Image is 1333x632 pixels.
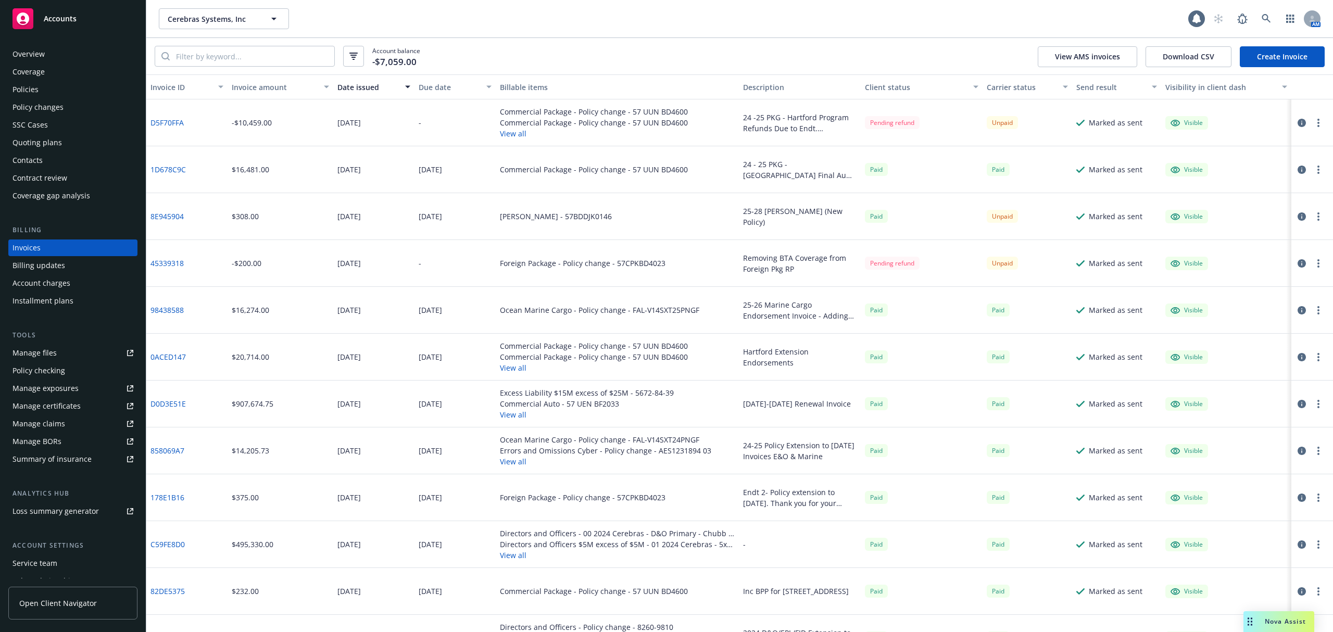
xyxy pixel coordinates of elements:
a: Manage files [8,345,137,361]
div: Policy changes [12,99,64,116]
button: Invoice ID [146,74,228,99]
div: Marked as sent [1089,117,1142,128]
a: Invoices [8,239,137,256]
div: [DATE] [337,258,361,269]
div: Commercial Auto - 57 UEN BF2033 [500,398,674,409]
div: Billable items [500,82,735,93]
div: $232.00 [232,586,259,597]
div: Marked as sent [1089,539,1142,550]
div: Visible [1171,165,1203,174]
input: Filter by keyword... [170,46,334,66]
div: Date issued [337,82,399,93]
div: 25-26 Marine Cargo Endorsement Invoice - Adding Omni Logistics [743,299,857,321]
div: Paid [987,397,1010,410]
div: 25-28 [PERSON_NAME] (New Policy) [743,206,857,227]
button: Date issued [333,74,414,99]
div: $375.00 [232,492,259,503]
div: Visible [1171,399,1203,409]
button: Cerebras Systems, Inc [159,8,289,29]
div: Manage BORs [12,433,61,450]
a: 82DE5375 [150,586,185,597]
a: Manage claims [8,415,137,432]
span: Paid [865,350,888,363]
div: $907,674.75 [232,398,273,409]
a: Billing updates [8,257,137,274]
a: 1D678C9C [150,164,186,175]
div: Endt 2- Policy extension to [DATE]. Thank you for your business. [743,487,857,509]
div: [DATE] [337,445,361,456]
div: [DATE] [419,211,442,222]
div: Description [743,82,857,93]
div: [DATE] [337,492,361,503]
div: Manage certificates [12,398,81,414]
div: Sales relationships [12,573,79,589]
div: [DATE] [419,305,442,315]
div: Loss summary generator [12,503,99,520]
div: $495,330.00 [232,539,273,550]
div: Errors and Omissions Cyber - Policy change - AES1231894 03 [500,445,711,456]
button: Billable items [496,74,739,99]
button: Due date [414,74,496,99]
div: Hartford Extension Endorsements [743,346,857,368]
div: Contract review [12,170,67,186]
div: [DATE]-[DATE] Renewal Invoice [743,398,851,409]
a: Account charges [8,275,137,292]
a: Summary of insurance [8,451,137,467]
div: $16,274.00 [232,305,269,315]
a: Coverage gap analysis [8,187,137,204]
div: 24 -25 PKG - Hartford Program Refunds Due to Endt. Corrections [743,112,857,134]
div: Visible [1171,212,1203,221]
div: Overview [12,46,45,62]
div: Visible [1171,493,1203,502]
div: [DATE] [337,351,361,362]
div: [PERSON_NAME] - 57BDDJK0146 [500,211,612,222]
button: Invoice amount [228,74,333,99]
a: 98438588 [150,305,184,315]
div: Directors and Officers - 00 2024 Cerebras - D&O Primary - Chubb - 8260-9810 [500,528,735,539]
span: Open Client Navigator [19,598,97,609]
div: Paid [987,585,1010,598]
div: Paid [865,304,888,317]
span: Paid [865,538,888,551]
div: [DATE] [337,117,361,128]
div: Billing [8,225,137,235]
span: Accounts [44,15,77,23]
div: $20,714.00 [232,351,269,362]
div: Account charges [12,275,70,292]
div: [DATE] [337,305,361,315]
span: Paid [865,491,888,504]
a: Create Invoice [1240,46,1325,67]
div: Paid [865,210,888,223]
div: Client status [865,82,967,93]
span: Paid [865,444,888,457]
div: Paid [865,397,888,410]
span: Paid [987,350,1010,363]
div: Paid [987,444,1010,457]
div: Account settings [8,540,137,551]
div: Invoice ID [150,82,212,93]
a: SSC Cases [8,117,137,133]
div: Visibility in client dash [1165,82,1276,93]
button: Download CSV [1146,46,1231,67]
div: [DATE] [419,398,442,409]
div: Removing BTA Coverage from Foreign Pkg RP [743,252,857,274]
button: View AMS invoices [1038,46,1137,67]
div: Commercial Package - Policy change - 57 UUN BD4600 [500,106,688,117]
div: Paid [865,585,888,598]
div: Installment plans [12,293,73,309]
div: Commercial Package - Policy change - 57 UUN BD4600 [500,586,688,597]
div: Paid [987,491,1010,504]
span: Manage exposures [8,380,137,397]
div: Service team [12,555,57,572]
div: Policies [12,81,39,98]
div: Manage claims [12,415,65,432]
div: Ocean Marine Cargo - Policy change - FAL-V14SXT25PNGF [500,305,699,315]
button: View all [500,456,711,467]
div: Marked as sent [1089,445,1142,456]
div: Commercial Package - Policy change - 57 UUN BD4600 [500,351,688,362]
button: Nova Assist [1243,611,1314,632]
div: Send result [1076,82,1146,93]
